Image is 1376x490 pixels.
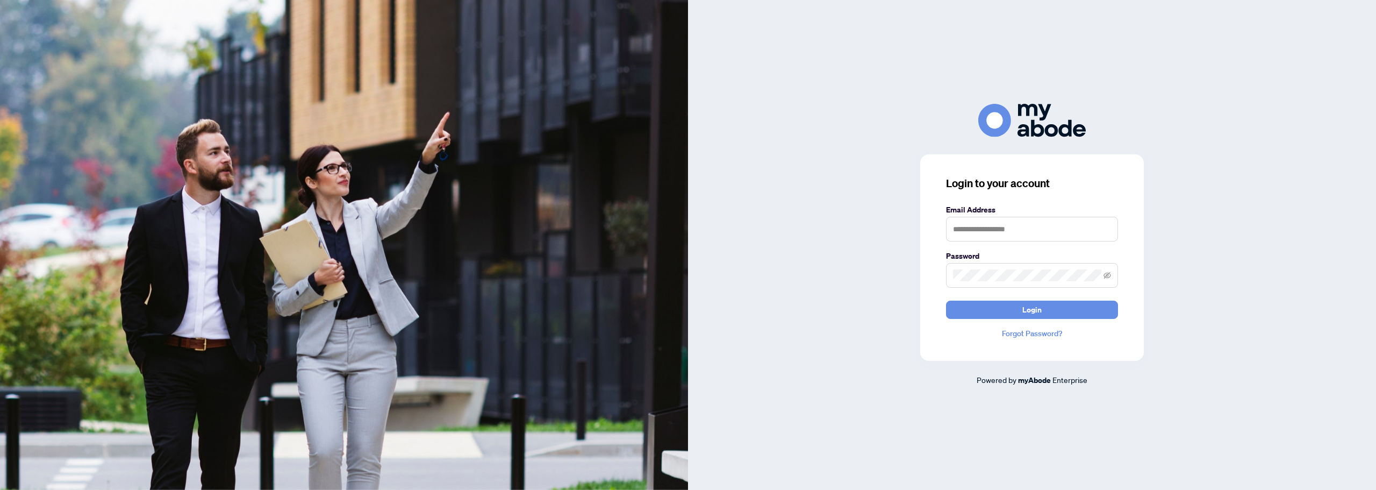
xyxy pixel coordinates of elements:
[978,104,1086,137] img: ma-logo
[1018,374,1051,386] a: myAbode
[1103,272,1111,279] span: eye-invisible
[1052,375,1087,385] span: Enterprise
[946,204,1118,216] label: Email Address
[946,176,1118,191] h3: Login to your account
[946,301,1118,319] button: Login
[1022,301,1042,318] span: Login
[946,328,1118,339] a: Forgot Password?
[977,375,1016,385] span: Powered by
[946,250,1118,262] label: Password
